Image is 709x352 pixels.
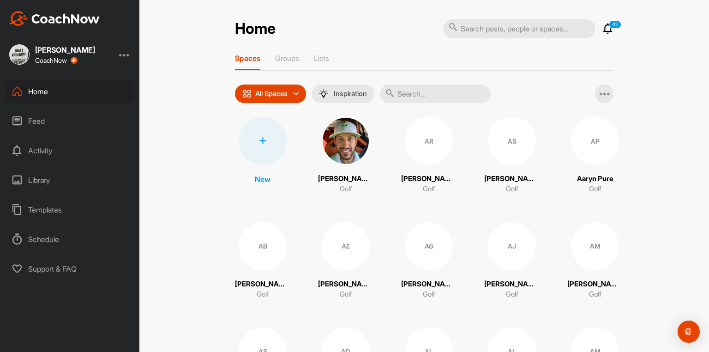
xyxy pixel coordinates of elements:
h2: Home [235,20,276,38]
p: [PERSON_NAME] [235,279,290,290]
input: Search posts, people or spaces... [443,19,595,38]
div: Feed [5,109,135,133]
p: All Spaces [255,90,288,97]
p: [PERSON_NAME] [484,279,540,290]
div: AS [488,117,536,165]
p: Golf [340,184,352,194]
p: Lists [314,54,329,63]
a: APAaryn PureGolf [567,117,623,194]
a: AS[PERSON_NAME]Golf [484,117,540,194]
div: AB [239,222,287,270]
img: square_fdda43af9ddd10fa9ef520afd5345839.jpg [9,44,30,65]
p: [PERSON_NAME] [318,279,373,290]
div: [PERSON_NAME] [35,46,95,54]
input: Search... [380,85,491,103]
p: [PERSON_NAME] [401,174,457,184]
p: Spaces [235,54,260,63]
img: CoachNow [9,11,100,26]
p: Golf [589,289,601,300]
p: Golf [257,289,269,300]
div: AM [571,222,619,270]
div: Library [5,169,135,192]
p: New [255,174,270,185]
p: Golf [506,289,518,300]
a: AB[PERSON_NAME]Golf [235,222,290,300]
div: Home [5,80,135,103]
img: icon [242,89,252,98]
img: square_8127790603804fde86733e5dbd913977.jpg [322,117,370,165]
p: Golf [506,184,518,194]
div: CoachNow [35,57,78,64]
div: AE [322,222,370,270]
p: [PERSON_NAME] [567,279,623,290]
p: [PERSON_NAME] [318,174,373,184]
img: menuIcon [319,89,328,98]
p: [PERSON_NAME] [484,174,540,184]
p: Aaryn Pure [577,174,613,184]
p: Golf [423,184,435,194]
div: Support & FAQ [5,257,135,280]
div: AJ [488,222,536,270]
div: AR [405,117,453,165]
p: Golf [589,184,601,194]
div: AP [571,117,619,165]
p: Golf [423,289,435,300]
p: Groups [275,54,299,63]
p: [PERSON_NAME] [401,279,457,290]
div: Open Intercom Messenger [678,321,700,343]
a: [PERSON_NAME]Golf [318,117,373,194]
a: AJ[PERSON_NAME]Golf [484,222,540,300]
a: AG[PERSON_NAME]Golf [401,222,457,300]
p: Golf [340,289,352,300]
div: Templates [5,198,135,221]
p: 42 [609,20,621,29]
div: Activity [5,139,135,162]
a: AE[PERSON_NAME]Golf [318,222,373,300]
a: AR[PERSON_NAME]Golf [401,117,457,194]
a: AM[PERSON_NAME]Golf [567,222,623,300]
p: Inspiration [334,90,367,97]
div: Schedule [5,228,135,251]
div: AG [405,222,453,270]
